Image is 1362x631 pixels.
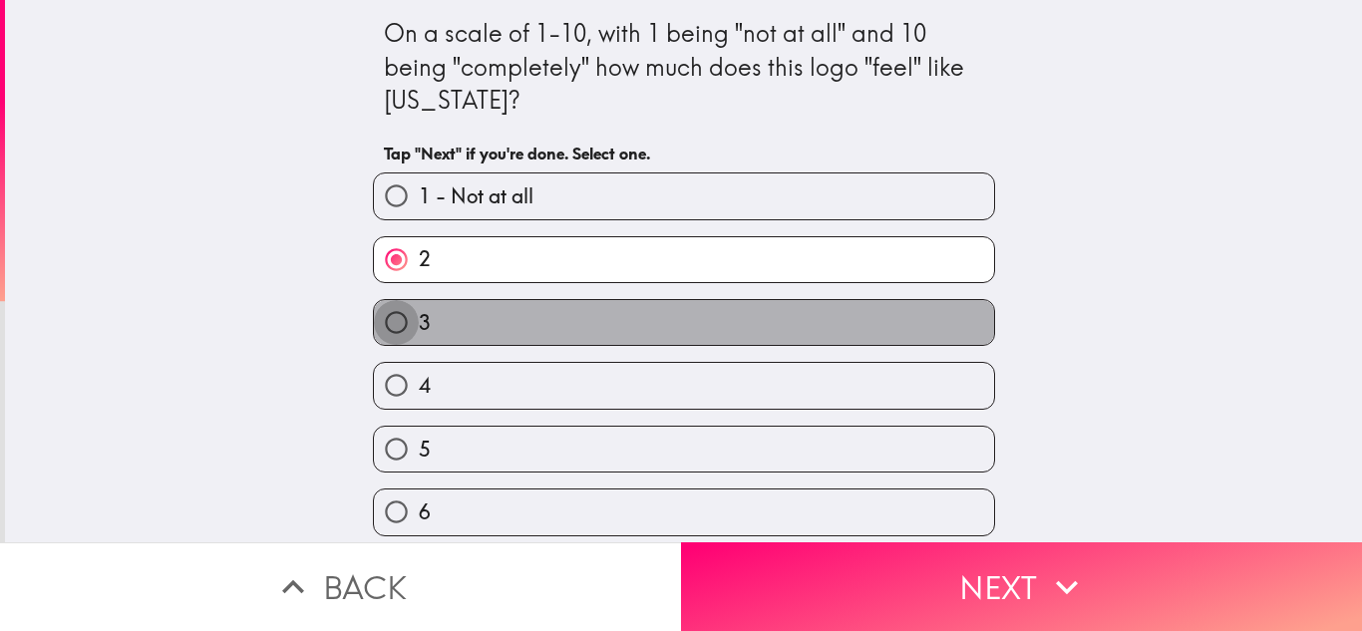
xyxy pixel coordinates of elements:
[419,436,431,464] span: 5
[419,245,431,273] span: 2
[374,427,994,472] button: 5
[419,309,431,337] span: 3
[419,182,533,210] span: 1 - Not at all
[384,17,984,118] div: On a scale of 1-10, with 1 being "not at all" and 10 being "completely" how much does this logo "...
[681,542,1362,631] button: Next
[374,237,994,282] button: 2
[374,363,994,408] button: 4
[419,372,431,400] span: 4
[374,489,994,534] button: 6
[374,173,994,218] button: 1 - Not at all
[374,300,994,345] button: 3
[419,498,431,526] span: 6
[384,143,984,164] h6: Tap "Next" if you're done. Select one.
